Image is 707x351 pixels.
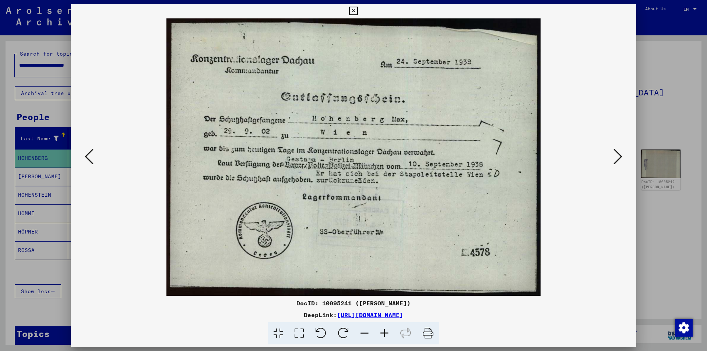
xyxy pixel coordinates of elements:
[675,319,692,336] div: Change consent
[675,319,693,337] img: Change consent
[71,310,636,319] div: DeepLink:
[96,18,611,296] img: 001.jpg
[71,299,636,308] div: DocID: 10095241 ([PERSON_NAME])
[337,311,403,319] a: [URL][DOMAIN_NAME]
